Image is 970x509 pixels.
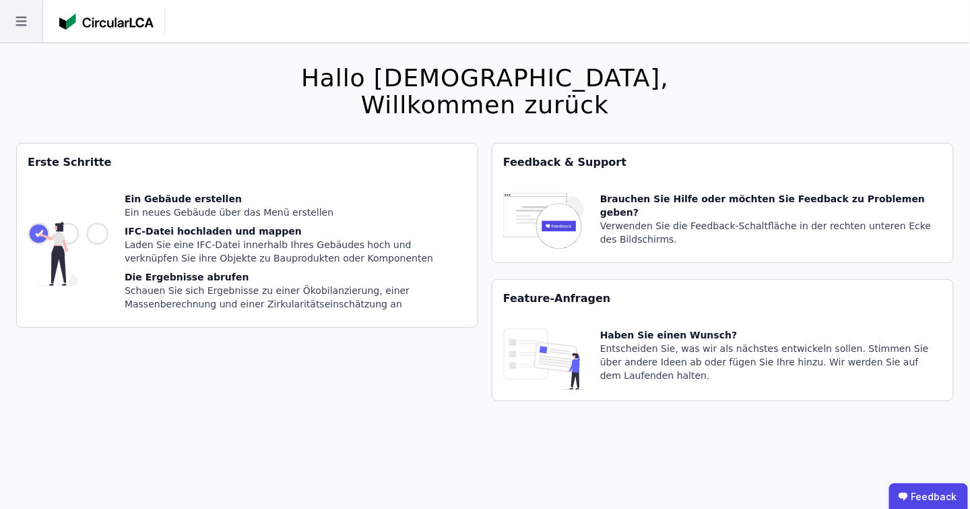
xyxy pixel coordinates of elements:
img: feedback-icon-HCTs5lye.svg [503,192,584,251]
div: Ein neues Gebäude über das Menü erstellen [125,206,467,219]
div: Entscheiden Sie, was wir als nächstes entwickeln sollen. Stimmen Sie über andere Ideen ab oder fü... [600,342,942,382]
img: Concular [59,13,154,30]
div: Feature-Anfragen [492,280,953,318]
div: Laden Sie eine IFC-Datei innerhalb Ihres Gebäudes hoch und verknüpfen Sie ihre Objekte zu Bauprod... [125,238,467,265]
img: feature_request_tile-UiXE1qGU.svg [503,328,584,390]
img: getting_started_tile-DrF_GRSv.svg [28,192,108,316]
div: Willkommen zurück [301,92,669,119]
div: Ein Gebäude erstellen [125,192,467,206]
div: Brauchen Sie Hilfe oder möchten Sie Feedback zu Problemen geben? [600,192,942,219]
div: Schauen Sie sich Ergebnisse zu einer Ökobilanzierung, einer Massenberechnung und einer Zirkularit... [125,284,467,311]
div: IFC-Datei hochladen und mappen [125,224,467,238]
div: Feedback & Support [492,144,953,181]
div: Verwenden Sie die Feedback-Schaltfläche in der rechten unteren Ecke des Bildschirms. [600,219,942,246]
div: Die Ergebnisse abrufen [125,270,467,284]
div: Haben Sie einen Wunsch? [600,328,942,342]
div: Erste Schritte [17,144,478,181]
div: Hallo [DEMOGRAPHIC_DATA], [301,65,669,92]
